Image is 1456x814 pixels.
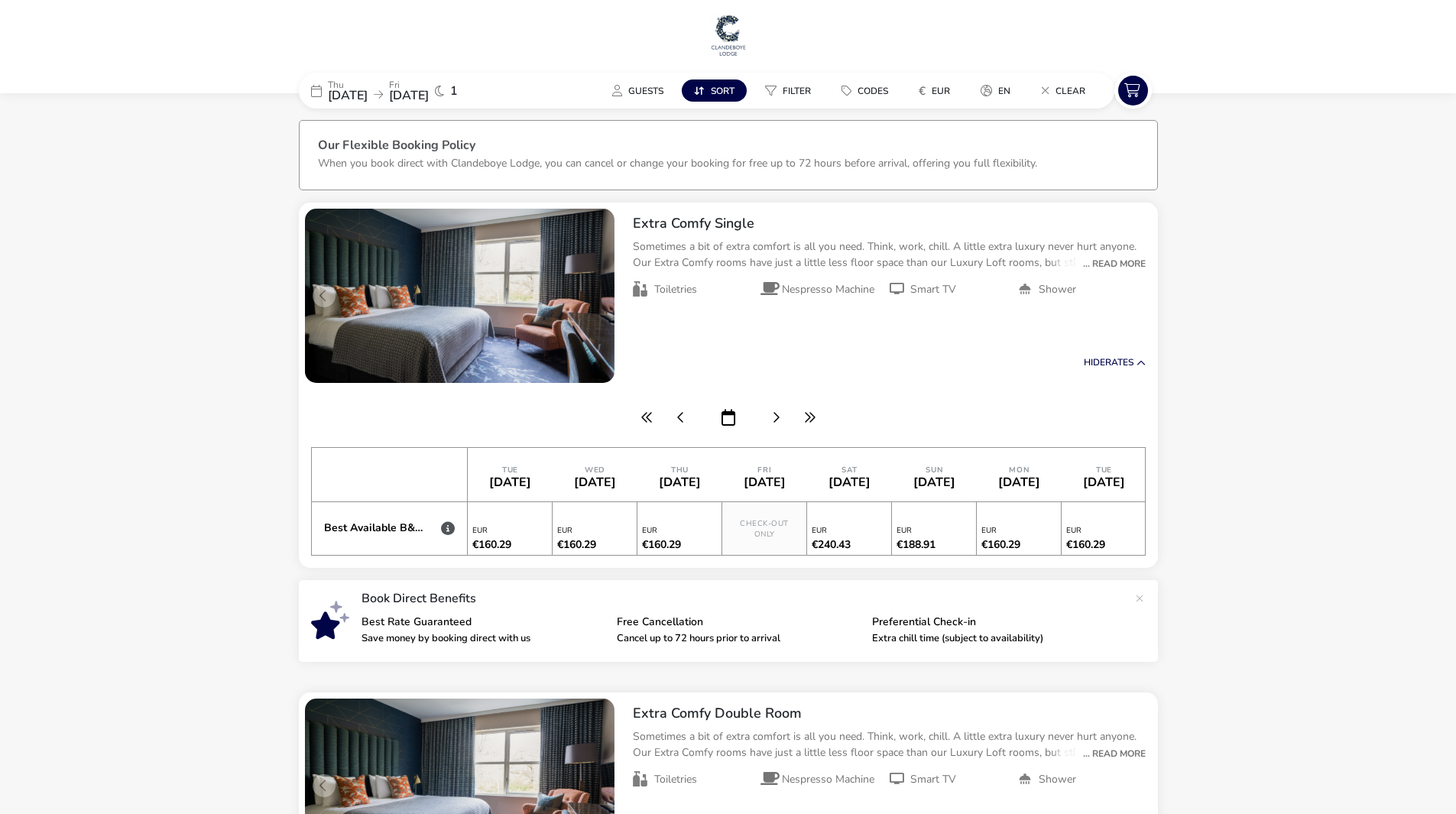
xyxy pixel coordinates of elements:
naf-pibe-menu-bar-item: Codes [829,79,906,102]
div: Extra Comfy SingleSometimes a bit of extra comfort is all you need. Think, work, chill. A little ... [621,203,1158,310]
naf-pibe-menu-bar-item: en [968,79,1029,102]
span: Toiletries [654,283,697,297]
div: Tue [1074,466,1134,474]
span: Filter [783,85,811,97]
p: Book Direct Benefits [362,592,1127,605]
span: [DATE] [328,87,368,104]
naf-pibe-menu-bar-item: €EUR [906,79,968,102]
p: Cancel up to 72 hours prior to arrival [617,634,860,644]
naf-pibe-menu-bar-item: Guests [600,79,682,102]
span: Sort [711,85,734,97]
span: Guests [628,85,663,97]
p: Preferential Check-in [872,617,1115,628]
div: Best Available B&B Rate Guaranteed [324,522,429,535]
span: Nespresso Machine [782,773,874,786]
div: 1 / 62 / 63 / 64 / 65 / 66 / 6 [305,209,615,383]
div: ... Read More [1075,747,1146,760]
span: Toiletries [654,773,697,786]
span: Smart TV [910,773,956,786]
h2: Extra Comfy Single [633,215,1146,232]
div: Sat [819,466,880,474]
div: Sun [904,466,965,474]
div: Fri [734,466,795,474]
div: Thu[DATE]Fri[DATE]1 [299,73,528,109]
h2: Extra Comfy Double Room [633,705,1146,722]
img: Main Website [709,12,747,58]
button: Guests [600,79,676,102]
div: ... Read More [1075,257,1146,271]
button: Sort [682,79,747,102]
div: [DATE] [565,476,625,488]
div: Wed [565,466,625,474]
p: Free Cancellation [617,617,860,628]
p: Best Rate Guaranteed [362,617,605,628]
span: Smart TV [910,283,956,297]
span: Hide [1084,356,1105,368]
div: [DATE] [819,476,880,488]
p: When you book direct with Clandeboye Lodge, you can cancel or change your booking for free up to ... [318,156,1037,170]
p: Sometimes a bit of extra comfort is all you need. Think, work, chill. A little extra luxury never... [633,238,1146,271]
p: Thu [328,80,368,89]
div: [DATE] [734,476,795,488]
div: Mon [989,466,1049,474]
div: Tue [480,466,540,474]
p: Fri [389,80,429,89]
p: Save money by booking direct with us [362,634,605,644]
span: Clear [1056,85,1085,97]
span: 1 [450,85,458,97]
div: Thu [650,466,710,474]
div: [DATE] [480,476,540,488]
div: [DATE] [904,476,965,488]
h3: Our Flexible Booking Policy [318,139,1139,155]
i: € [919,83,926,99]
span: en [998,85,1010,97]
span: Codes [858,85,888,97]
swiper-slide: 1 / 6 [305,209,615,383]
span: Shower [1039,773,1076,786]
div: [DATE] [989,476,1049,488]
div: Extra Comfy Double RoomSometimes a bit of extra comfort is all you need. Think, work, chill. A li... [621,692,1158,799]
span: EUR [932,85,950,97]
button: Filter [753,79,823,102]
button: HideRates [1084,358,1146,368]
naf-pibe-menu-bar-item: Sort [682,79,753,102]
p: Sometimes a bit of extra comfort is all you need. Think, work, chill. A little extra luxury never... [633,728,1146,760]
span: [DATE] [389,87,429,104]
button: Codes [829,79,900,102]
div: [DATE] [650,476,710,488]
span: Nespresso Machine [782,283,874,297]
button: Clear [1029,79,1098,102]
button: en [968,79,1023,102]
naf-pibe-menu-bar-item: Filter [753,79,829,102]
button: €EUR [906,79,962,102]
div: [DATE] [1074,476,1134,488]
span: Shower [1039,283,1076,297]
naf-pibe-menu-bar-item: Clear [1029,79,1104,102]
p: Extra chill time (subject to availability) [872,634,1115,644]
